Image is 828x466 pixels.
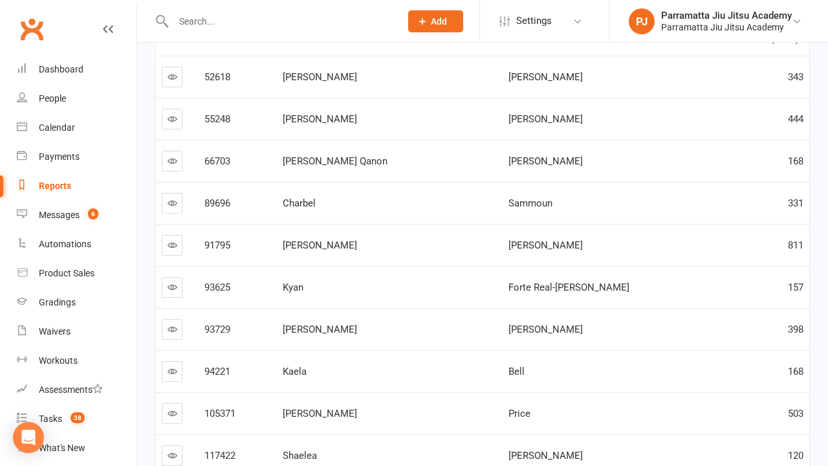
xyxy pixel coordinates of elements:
[204,71,230,83] span: 52618
[788,282,803,293] span: 157
[17,55,136,84] a: Dashboard
[16,13,48,45] a: Clubworx
[13,422,44,453] div: Open Intercom Messenger
[17,201,136,230] a: Messages 6
[283,113,357,125] span: [PERSON_NAME]
[17,230,136,259] a: Automations
[661,10,792,21] div: Parramatta Jiu Jitsu Academy
[508,239,583,251] span: [PERSON_NAME]
[39,239,91,249] div: Automations
[17,84,136,113] a: People
[39,181,71,191] div: Reports
[204,450,235,461] span: 117422
[283,450,317,461] span: Shaelea
[508,282,629,293] span: Forte Real-[PERSON_NAME]
[39,122,75,133] div: Calendar
[39,443,85,453] div: What's New
[71,412,85,423] span: 38
[204,113,230,125] span: 55248
[204,282,230,293] span: 93625
[283,197,316,209] span: Charbel
[283,239,357,251] span: [PERSON_NAME]
[788,408,803,419] span: 503
[17,259,136,288] a: Product Sales
[39,151,80,162] div: Payments
[788,324,803,335] span: 398
[508,155,583,167] span: [PERSON_NAME]
[17,288,136,317] a: Gradings
[788,113,803,125] span: 444
[788,197,803,209] span: 331
[17,405,136,434] a: Tasks 38
[39,384,103,395] div: Assessments
[39,355,78,366] div: Workouts
[508,450,583,461] span: [PERSON_NAME]
[629,8,655,34] div: PJ
[204,155,230,167] span: 66703
[39,326,71,337] div: Waivers
[788,366,803,377] span: 168
[283,366,307,377] span: Kaela
[508,324,583,335] span: [PERSON_NAME]
[283,71,357,83] span: [PERSON_NAME]
[17,434,136,463] a: What's New
[283,282,303,293] span: Kyan
[17,375,136,405] a: Assessments
[17,317,136,346] a: Waivers
[39,93,66,104] div: People
[39,64,83,74] div: Dashboard
[39,268,94,278] div: Product Sales
[661,21,792,33] div: Parramatta Jiu Jitsu Academy
[17,346,136,375] a: Workouts
[39,414,62,424] div: Tasks
[17,172,136,201] a: Reports
[508,71,583,83] span: [PERSON_NAME]
[508,366,525,377] span: Bell
[283,155,387,167] span: [PERSON_NAME] Qanon
[283,324,357,335] span: [PERSON_NAME]
[204,324,230,335] span: 93729
[17,113,136,142] a: Calendar
[204,197,230,209] span: 89696
[204,408,235,419] span: 105371
[169,12,391,30] input: Search...
[204,239,230,251] span: 91795
[508,408,530,419] span: Price
[17,142,136,172] a: Payments
[88,208,98,219] span: 6
[408,10,463,32] button: Add
[788,71,803,83] span: 343
[39,210,80,220] div: Messages
[788,155,803,167] span: 168
[508,197,552,209] span: Sammoun
[788,239,803,251] span: 811
[283,408,357,419] span: [PERSON_NAME]
[431,16,447,27] span: Add
[508,113,583,125] span: [PERSON_NAME]
[788,450,803,461] span: 120
[39,297,76,307] div: Gradings
[204,366,230,377] span: 94221
[516,6,552,36] span: Settings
